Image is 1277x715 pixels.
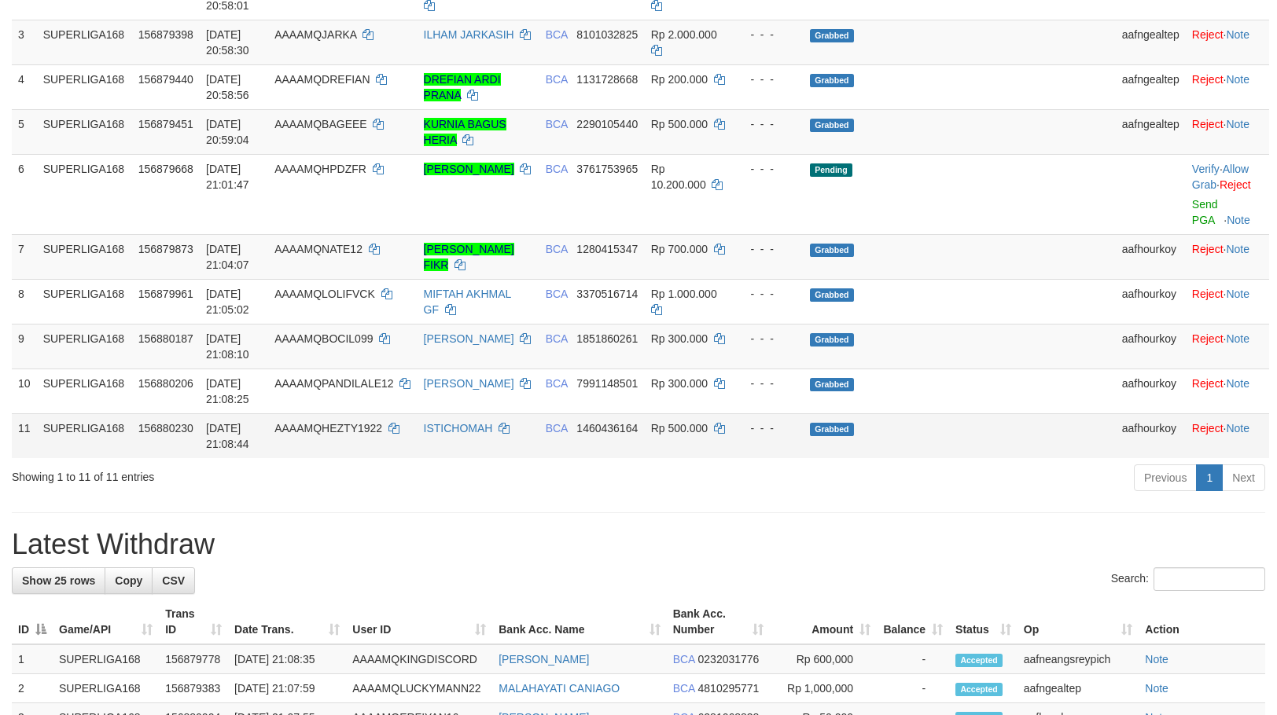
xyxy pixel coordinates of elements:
span: 156879440 [138,73,193,86]
span: BCA [546,118,568,130]
th: Bank Acc. Number: activate to sort column ascending [667,599,770,644]
td: - [877,644,949,674]
td: aafneangsreypich [1018,644,1139,674]
a: Copy [105,567,153,594]
td: 156879383 [159,674,228,703]
td: [DATE] 21:08:35 [228,644,346,674]
a: Note [1226,332,1249,345]
span: Copy 3761753965 to clipboard [576,163,638,175]
span: Show 25 rows [22,574,95,587]
td: · [1186,20,1269,64]
td: SUPERLIGA168 [37,324,132,368]
div: - - - [738,420,797,436]
span: Rp 500.000 [651,118,708,130]
a: MALAHAYATI CANIAGO [499,682,620,695]
a: Verify [1192,163,1220,175]
span: CSV [162,574,185,587]
td: SUPERLIGA168 [53,674,159,703]
span: AAAAMQDREFIAN [274,73,370,86]
a: [PERSON_NAME] FIKR [424,243,514,271]
a: Note [1145,682,1168,695]
th: ID: activate to sort column descending [12,599,53,644]
div: - - - [738,27,797,42]
td: · [1186,64,1269,109]
td: SUPERLIGA168 [37,279,132,324]
span: 156879961 [138,288,193,300]
td: aafhourkoy [1116,324,1186,368]
a: KURNIA BAGUS HERIA [424,118,506,146]
td: 9 [12,324,37,368]
span: BCA [546,28,568,41]
a: Allow Grab [1192,163,1249,191]
a: Previous [1134,464,1197,491]
span: Copy [115,574,142,587]
span: BCA [546,73,568,86]
h1: Latest Withdraw [12,529,1265,560]
td: 2 [12,674,53,703]
td: 1 [12,644,53,674]
a: Reject [1192,28,1224,41]
td: 3 [12,20,37,64]
span: AAAAMQNATE12 [274,243,362,255]
td: aafngealtep [1116,20,1186,64]
span: 156880206 [138,377,193,390]
a: DREFIAN ARDI PRANA [424,73,501,101]
span: Pending [810,163,852,177]
a: MIFTAH AKHMAL GF [424,288,511,316]
span: Rp 200.000 [651,73,708,86]
td: AAAAMQLUCKYMANN22 [346,674,492,703]
a: Note [1226,422,1249,434]
span: [DATE] 20:58:30 [206,28,249,57]
th: Status: activate to sort column ascending [949,599,1018,644]
span: Copy 1280415347 to clipboard [576,243,638,255]
th: Amount: activate to sort column ascending [770,599,877,644]
a: ISTICHOMAH [424,422,493,434]
a: Show 25 rows [12,567,105,594]
span: 156879451 [138,118,193,130]
span: 156880230 [138,422,193,434]
span: Accepted [955,683,1003,696]
td: 10 [12,368,37,413]
td: · [1186,368,1269,413]
th: Game/API: activate to sort column ascending [53,599,159,644]
div: - - - [738,376,797,391]
span: Rp 700.000 [651,243,708,255]
a: Reject [1192,288,1224,300]
span: [DATE] 21:01:47 [206,163,249,191]
span: BCA [546,243,568,255]
a: Reject [1192,73,1224,86]
td: Rp 600,000 [770,644,877,674]
td: 6 [12,154,37,234]
label: Search: [1111,567,1265,591]
td: · [1186,109,1269,154]
a: Note [1226,73,1249,86]
td: · · [1186,154,1269,234]
td: aafhourkoy [1116,368,1186,413]
div: - - - [738,71,797,87]
span: BCA [673,682,695,695]
span: [DATE] 21:08:44 [206,422,249,450]
th: Bank Acc. Name: activate to sort column ascending [492,599,666,644]
div: Showing 1 to 11 of 11 entries [12,463,521,485]
td: 7 [12,234,37,279]
a: Note [1226,288,1249,300]
span: BCA [673,653,695,665]
span: Copy 3370516714 to clipboard [576,288,638,300]
span: Accepted [955,654,1003,667]
a: Reject [1192,377,1224,390]
span: AAAAMQLOLIFVCK [274,288,375,300]
span: [DATE] 21:04:07 [206,243,249,271]
a: [PERSON_NAME] [499,653,589,665]
a: 1 [1196,464,1223,491]
span: Copy 2290105440 to clipboard [576,118,638,130]
span: Rp 300.000 [651,332,708,345]
a: Reject [1192,118,1224,130]
td: 5 [12,109,37,154]
a: Note [1226,28,1249,41]
span: Grabbed [810,333,854,346]
th: Date Trans.: activate to sort column ascending [228,599,346,644]
td: 4 [12,64,37,109]
a: Note [1145,653,1168,665]
span: · [1192,163,1249,191]
a: Send PGA [1192,198,1218,226]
